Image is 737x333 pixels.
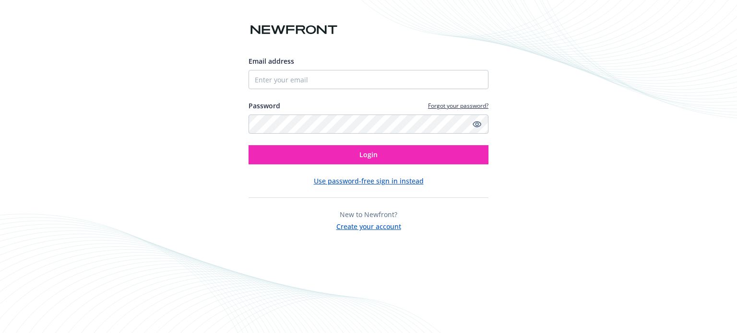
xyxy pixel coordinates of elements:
[249,115,488,134] input: Enter your password
[359,150,378,159] span: Login
[471,118,483,130] a: Show password
[249,22,339,38] img: Newfront logo
[249,101,280,111] label: Password
[249,145,488,164] button: Login
[340,210,397,219] span: New to Newfront?
[249,70,488,89] input: Enter your email
[428,102,488,110] a: Forgot your password?
[314,176,424,186] button: Use password-free sign in instead
[336,219,401,231] button: Create your account
[249,57,294,66] span: Email address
